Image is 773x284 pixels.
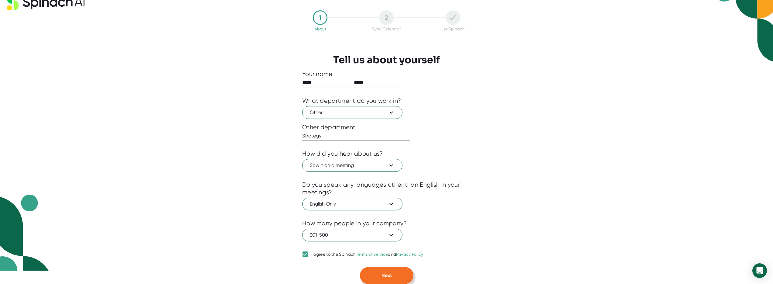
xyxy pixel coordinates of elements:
div: Use Spinach [441,26,465,31]
span: Other [310,109,395,116]
div: About [314,26,326,31]
span: 201-500 [310,231,395,239]
a: Privacy Policy [396,252,423,257]
a: Terms of Service [356,252,388,257]
div: Other department [302,123,471,131]
div: Sync Calendar [372,26,401,31]
span: Next [381,272,392,278]
input: What department? [302,131,410,141]
button: 201-500 [302,229,402,241]
span: English Only [310,200,395,208]
button: Next [360,267,413,284]
div: What department do you work in? [302,97,401,105]
button: Saw it on a meeting [302,159,402,172]
div: Open Intercom Messenger [752,263,767,278]
div: Your name [302,70,471,78]
h3: Tell us about yourself [333,54,440,66]
button: Other [302,106,402,119]
button: English Only [302,198,402,210]
div: I agree to the Spinach and [311,252,423,257]
div: 2 [379,10,394,25]
span: Saw it on a meeting [310,162,395,169]
div: Do you speak any languages other than English in your meetings? [302,181,471,196]
div: 1 [313,10,327,25]
div: How many people in your company? [302,220,407,227]
div: How did you hear about us? [302,150,383,158]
